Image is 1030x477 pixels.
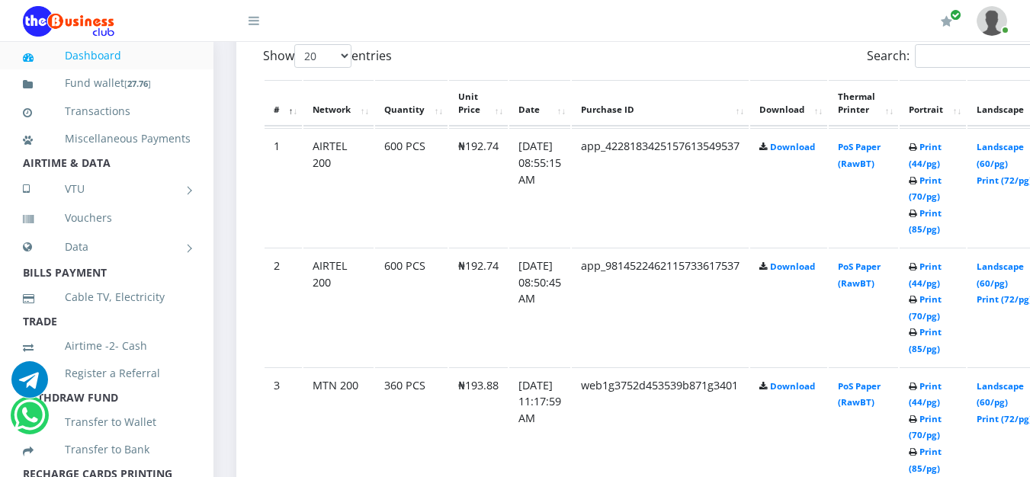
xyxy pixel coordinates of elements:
[23,280,191,315] a: Cable TV, Electricity
[265,80,302,127] th: #: activate to sort column descending
[509,80,570,127] th: Date: activate to sort column ascending
[23,94,191,129] a: Transactions
[23,405,191,440] a: Transfer to Wallet
[303,80,374,127] th: Network: activate to sort column ascending
[977,380,1024,408] a: Landscape (60/pg)
[770,261,815,272] a: Download
[23,228,191,266] a: Data
[127,78,148,89] b: 27.76
[572,128,749,246] td: app_4228183425157613549537
[263,44,392,68] label: Show entries
[303,128,374,246] td: AIRTEL 200
[770,380,815,392] a: Download
[375,128,448,246] td: 600 PCS
[900,80,966,127] th: Portrait: activate to sort column ascending
[909,174,942,203] a: Print (70/pg)
[909,326,942,354] a: Print (85/pg)
[23,121,191,156] a: Miscellaneous Payments
[23,328,191,363] a: Airtime -2- Cash
[265,128,302,246] td: 1
[977,6,1007,36] img: User
[829,80,898,127] th: Thermal Printer: activate to sort column ascending
[909,293,942,322] a: Print (70/pg)
[124,78,151,89] small: [ ]
[303,248,374,366] td: AIRTEL 200
[375,248,448,366] td: 600 PCS
[23,432,191,467] a: Transfer to Bank
[838,380,881,408] a: PoS Paper (RawBT)
[23,38,191,73] a: Dashboard
[23,6,114,37] img: Logo
[23,66,191,101] a: Fund wallet[27.76]
[909,380,942,408] a: Print (44/pg)
[909,261,942,289] a: Print (44/pg)
[509,128,570,246] td: [DATE] 08:55:15 AM
[977,261,1024,289] a: Landscape (60/pg)
[770,141,815,152] a: Download
[909,207,942,235] a: Print (85/pg)
[838,141,881,169] a: PoS Paper (RawBT)
[449,128,508,246] td: ₦192.74
[572,248,749,366] td: app_9814522462115733617537
[909,413,942,441] a: Print (70/pg)
[950,9,961,21] span: Renew/Upgrade Subscription
[509,248,570,366] td: [DATE] 08:50:45 AM
[23,170,191,208] a: VTU
[294,44,351,68] select: Showentries
[11,373,48,398] a: Chat for support
[449,80,508,127] th: Unit Price: activate to sort column ascending
[750,80,827,127] th: Download: activate to sort column ascending
[265,248,302,366] td: 2
[23,200,191,235] a: Vouchers
[23,356,191,391] a: Register a Referral
[375,80,448,127] th: Quantity: activate to sort column ascending
[838,261,881,289] a: PoS Paper (RawBT)
[977,141,1024,169] a: Landscape (60/pg)
[572,80,749,127] th: Purchase ID: activate to sort column ascending
[449,248,508,366] td: ₦192.74
[909,446,942,474] a: Print (85/pg)
[909,141,942,169] a: Print (44/pg)
[941,15,952,27] i: Renew/Upgrade Subscription
[14,408,45,434] a: Chat for support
